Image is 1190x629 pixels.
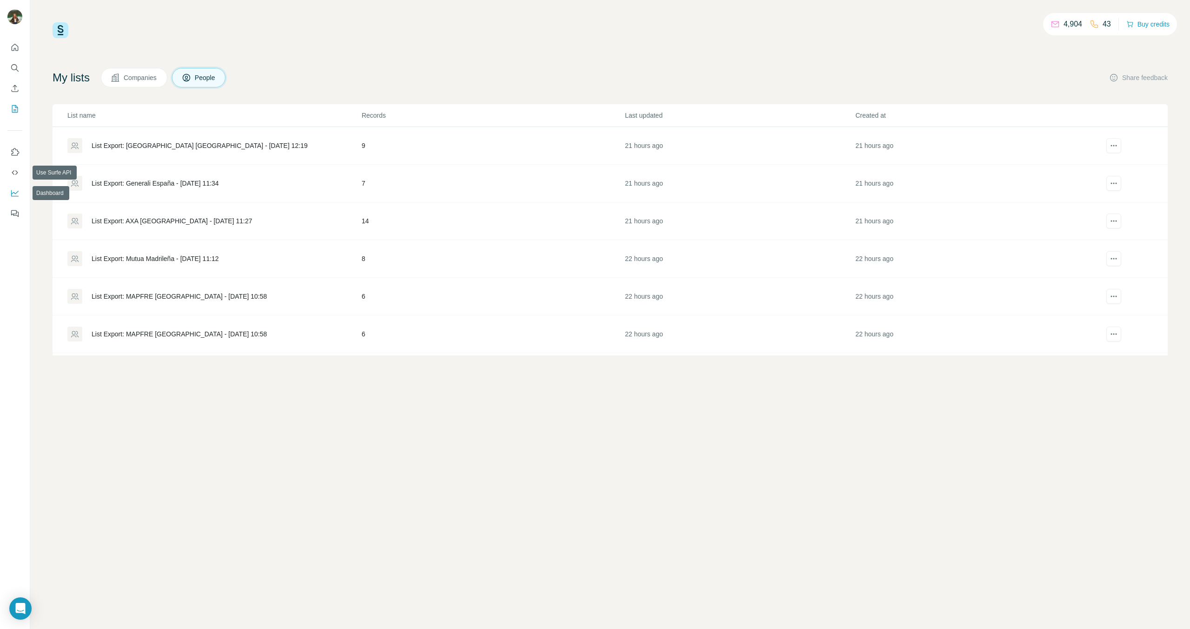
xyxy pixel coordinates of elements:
[624,240,855,278] td: 22 hours ago
[92,179,219,188] div: List Export: Generali España - [DATE] 11:34
[1106,289,1121,304] button: actions
[7,9,22,24] img: Avatar
[855,111,1085,120] p: Created at
[855,202,1085,240] td: 21 hours ago
[1106,251,1121,266] button: actions
[362,111,624,120] p: Records
[7,205,22,222] button: Feedback
[624,202,855,240] td: 21 hours ago
[361,278,625,315] td: 6
[624,353,855,391] td: 22 hours ago
[625,111,854,120] p: Last updated
[624,278,855,315] td: 22 hours ago
[624,315,855,353] td: 22 hours ago
[92,329,267,339] div: List Export: MAPFRE [GEOGRAPHIC_DATA] - [DATE] 10:58
[1126,18,1170,31] button: Buy credits
[7,164,22,181] button: Use Surfe API
[1109,73,1168,82] button: Share feedback
[7,144,22,161] button: Use Surfe on LinkedIn
[361,165,625,202] td: 7
[7,39,22,56] button: Quick start
[361,202,625,240] td: 14
[7,80,22,97] button: Enrich CSV
[855,315,1085,353] td: 22 hours ago
[855,353,1085,391] td: 22 hours ago
[1106,327,1121,341] button: actions
[361,353,625,391] td: 7
[9,597,32,620] div: Open Intercom Messenger
[855,165,1085,202] td: 21 hours ago
[1064,19,1082,30] p: 4,904
[1103,19,1111,30] p: 43
[855,240,1085,278] td: 22 hours ago
[361,127,625,165] td: 9
[53,70,90,85] h4: My lists
[92,254,219,263] div: List Export: Mutua Madrileña - [DATE] 11:12
[124,73,158,82] span: Companies
[361,315,625,353] td: 6
[67,111,361,120] p: List name
[624,165,855,202] td: 21 hours ago
[7,100,22,117] button: My lists
[92,292,267,301] div: List Export: MAPFRE [GEOGRAPHIC_DATA] - [DATE] 10:58
[92,141,308,150] div: List Export: [GEOGRAPHIC_DATA] [GEOGRAPHIC_DATA] - [DATE] 12:19
[7,60,22,76] button: Search
[855,278,1085,315] td: 22 hours ago
[53,22,68,38] img: Surfe Logo
[361,240,625,278] td: 8
[855,127,1085,165] td: 21 hours ago
[7,185,22,201] button: Dashboard
[1106,138,1121,153] button: actions
[92,216,252,226] div: List Export: AXA [GEOGRAPHIC_DATA] - [DATE] 11:27
[195,73,216,82] span: People
[1106,176,1121,191] button: actions
[624,127,855,165] td: 21 hours ago
[1106,214,1121,228] button: actions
